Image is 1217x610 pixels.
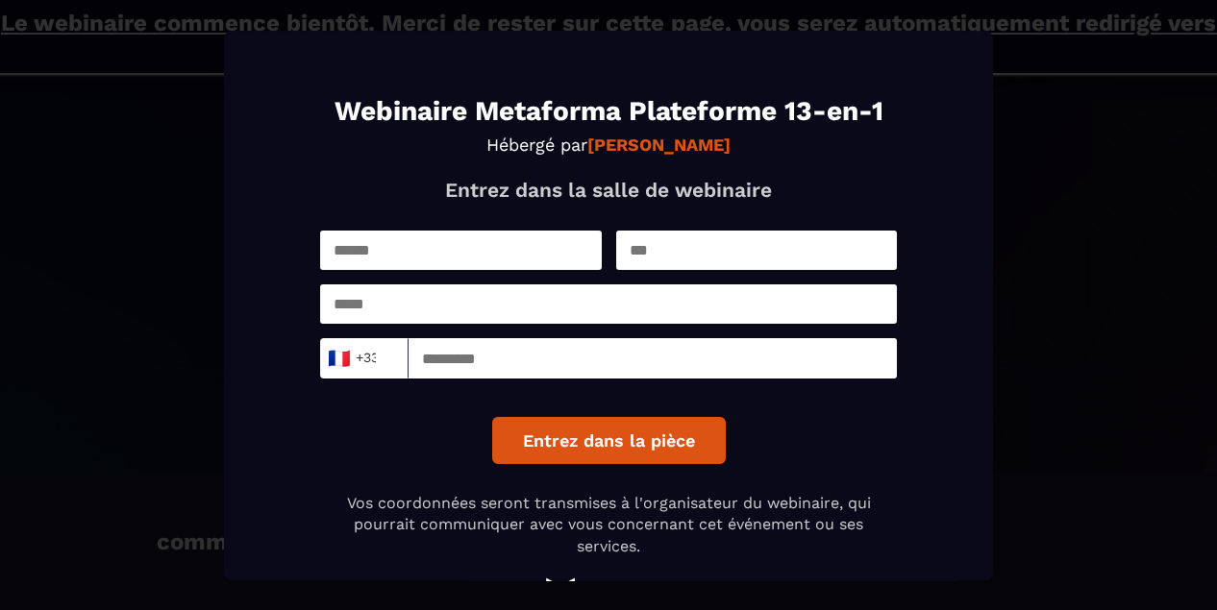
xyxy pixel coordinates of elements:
[587,134,731,155] strong: [PERSON_NAME]
[377,344,391,373] input: Search for option
[327,345,351,372] span: 🇫🇷
[333,345,373,372] span: +33
[320,178,897,202] p: Entrez dans la salle de webinaire
[320,338,409,378] div: Search for option
[536,576,681,606] img: logo
[320,134,897,155] p: Hébergé par
[492,417,726,464] button: Entrez dans la pièce
[320,98,897,125] h1: Webinaire Metaforma Plateforme 13-en-1
[320,493,897,557] p: Vos coordonnées seront transmises à l'organisateur du webinaire, qui pourrait communiquer avec vo...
